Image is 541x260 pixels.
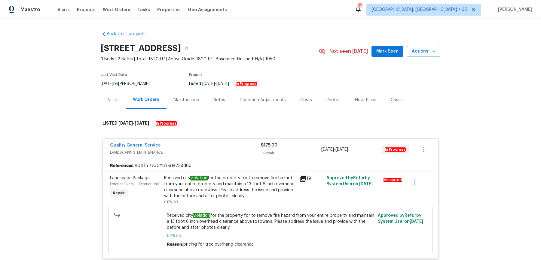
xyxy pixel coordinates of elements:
span: Tasks [137,8,150,12]
div: Received city for the property for to remove fire hazard from your entire property and maintain a... [164,175,296,199]
button: Mark Seen [371,46,403,57]
span: Received city for the property for to remove fire hazard from your entire property and maintain a... [167,213,374,231]
a: Quality General Service [110,143,161,147]
button: Actions [407,46,440,57]
div: 5V04TY7JGCY8Y-a1e738d8c [103,160,438,171]
span: Last Visit Date [101,73,127,77]
div: Costs [300,97,312,103]
div: Floor Plans [355,97,376,103]
div: Cases [391,97,403,103]
span: - [321,147,348,153]
b: Reference: [110,163,132,169]
div: LISTED [DATE]-[DATE]In Progress [101,114,440,133]
em: violation [190,176,208,180]
div: 19 [299,175,323,182]
span: Listed [189,82,260,86]
span: 3 Beds | 2 Baths | Total: 1820 ft² | Above Grade: 1820 ft² | Basement Finished: N/A | 1950 [101,56,319,62]
em: In Progress [385,147,406,152]
div: 1 Repair [261,150,321,156]
span: Maestro [20,7,40,13]
span: [DATE] [321,147,334,152]
div: Notes [213,97,225,103]
span: Approved by Refurby System User on [326,176,373,186]
span: Approved by Refurby System User on [378,213,423,224]
span: Properties [157,7,181,13]
span: Project [189,73,202,77]
span: [DATE] [410,219,423,224]
span: $175.00 [164,200,178,204]
span: Mark Seen [376,48,399,55]
div: Maintenance [174,97,199,103]
button: Copy Address [181,43,192,54]
span: Exterior Overall - Exterior Unit [110,182,159,186]
em: In Progress [236,82,257,86]
span: [DATE] [335,147,348,152]
span: $175.00 [167,233,374,239]
span: [GEOGRAPHIC_DATA], [GEOGRAPHIC_DATA] + 60 [371,7,467,13]
em: In Progress [156,121,177,125]
span: [DATE] [216,82,229,86]
div: Condition Adjustments [240,97,286,103]
h6: LISTED [102,120,149,127]
span: [DATE] [202,82,215,86]
em: violation [193,213,210,218]
span: [PERSON_NAME] [496,7,532,13]
span: [DATE] [135,121,149,125]
span: Not seen [DATE] [329,48,368,54]
div: by [PERSON_NAME] [101,80,157,87]
span: [DATE] [359,182,373,186]
div: Visits [108,97,118,103]
h2: [STREET_ADDRESS] [101,45,181,51]
div: Photos [326,97,341,103]
span: LANDSCAPING_MAINTENANCE [110,150,261,156]
div: Work Orders [133,97,159,103]
span: [DATE] [118,121,133,125]
span: Reason: [167,242,183,246]
em: Accepted [384,178,402,182]
div: 585 [358,4,362,10]
span: Landscape Package [110,176,150,180]
span: $175.00 [261,143,277,147]
span: - [202,82,229,86]
span: - [118,121,149,125]
span: Visits [57,7,70,13]
span: [DATE] [101,82,113,86]
span: Repair [111,190,127,196]
span: pricing for tree overhang clearance [183,242,254,246]
span: Geo Assignments [188,7,227,13]
span: Work Orders [103,7,130,13]
span: Projects [77,7,96,13]
a: Back to all projects [101,31,158,37]
span: Actions [412,48,436,55]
